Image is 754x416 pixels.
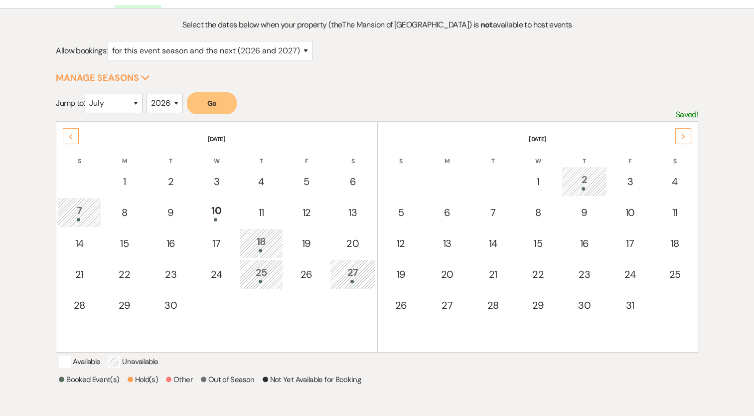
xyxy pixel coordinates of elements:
[430,205,464,220] div: 6
[567,236,602,251] div: 16
[290,205,323,220] div: 12
[384,298,418,313] div: 26
[658,236,691,251] div: 18
[480,19,493,30] strong: not
[57,145,101,166] th: S
[567,205,602,220] div: 9
[102,145,147,166] th: M
[521,267,555,282] div: 22
[63,298,96,313] div: 28
[284,145,329,166] th: F
[476,236,509,251] div: 14
[290,174,323,189] div: 5
[430,236,464,251] div: 13
[108,356,158,368] p: Unavailable
[153,236,188,251] div: 16
[263,374,361,386] p: Not Yet Available for Booking
[200,174,233,189] div: 3
[56,73,150,82] button: Manage Seasons
[108,205,142,220] div: 8
[608,145,652,166] th: F
[476,298,509,313] div: 28
[108,298,142,313] div: 29
[476,267,509,282] div: 21
[166,374,193,386] p: Other
[384,236,418,251] div: 12
[200,236,233,251] div: 17
[245,265,278,283] div: 25
[153,205,188,220] div: 9
[613,236,646,251] div: 17
[63,236,96,251] div: 14
[245,234,278,252] div: 18
[153,298,188,313] div: 30
[335,205,370,220] div: 13
[516,145,561,166] th: W
[521,205,555,220] div: 8
[379,123,697,144] th: [DATE]
[384,267,418,282] div: 19
[379,145,424,166] th: S
[613,298,646,313] div: 31
[335,236,370,251] div: 20
[108,267,142,282] div: 22
[239,145,283,166] th: T
[521,174,555,189] div: 1
[658,174,691,189] div: 4
[201,374,255,386] p: Out of Season
[384,205,418,220] div: 5
[471,145,515,166] th: T
[56,98,85,108] span: Jump to:
[200,267,233,282] div: 24
[290,236,323,251] div: 19
[187,92,237,114] button: Go
[613,267,646,282] div: 24
[562,145,607,166] th: T
[613,205,646,220] div: 10
[658,267,691,282] div: 25
[56,45,107,56] span: Allow bookings:
[521,236,555,251] div: 15
[330,145,376,166] th: S
[200,203,233,221] div: 10
[676,108,698,121] p: Saved!
[245,174,278,189] div: 4
[567,298,602,313] div: 30
[63,267,96,282] div: 21
[245,205,278,220] div: 11
[567,267,602,282] div: 23
[430,298,464,313] div: 27
[653,145,697,166] th: S
[290,267,323,282] div: 26
[335,174,370,189] div: 6
[658,205,691,220] div: 11
[153,174,188,189] div: 2
[521,298,555,313] div: 29
[613,174,646,189] div: 3
[136,18,618,31] p: Select the dates below when your property (the The Mansion of [GEOGRAPHIC_DATA] ) is available to...
[153,267,188,282] div: 23
[424,145,470,166] th: M
[108,236,142,251] div: 15
[57,123,375,144] th: [DATE]
[567,172,602,191] div: 2
[108,174,142,189] div: 1
[194,145,238,166] th: W
[148,145,194,166] th: T
[59,374,119,386] p: Booked Event(s)
[430,267,464,282] div: 20
[476,205,509,220] div: 7
[59,356,100,368] p: Available
[335,265,370,283] div: 27
[63,203,96,221] div: 7
[128,374,158,386] p: Hold(s)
